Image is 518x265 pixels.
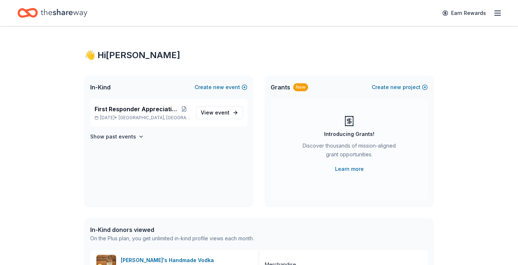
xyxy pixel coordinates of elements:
a: Earn Rewards [438,7,490,20]
button: Show past events [90,132,144,141]
span: Grants [271,83,290,92]
span: event [215,109,230,116]
div: 👋 Hi [PERSON_NAME] [84,49,434,61]
a: Learn more [335,165,364,173]
div: New [293,83,308,91]
span: new [390,83,401,92]
span: In-Kind [90,83,111,92]
div: [PERSON_NAME]'s Handmade Vodka [121,256,217,265]
button: Createnewproject [372,83,428,92]
span: new [213,83,224,92]
span: [GEOGRAPHIC_DATA], [GEOGRAPHIC_DATA] [119,115,190,121]
h4: Show past events [90,132,136,141]
div: Introducing Grants! [324,130,374,138]
p: [DATE] • [95,115,190,121]
a: Home [17,4,87,21]
span: View [201,108,230,117]
button: Createnewevent [195,83,247,92]
div: On the Plus plan, you get unlimited in-kind profile views each month. [90,234,254,243]
div: Discover thousands of mission-aligned grant opportunities. [300,141,399,162]
a: View event [196,106,243,119]
span: First Responder Appreciation Night [95,105,178,113]
div: In-Kind donors viewed [90,225,254,234]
